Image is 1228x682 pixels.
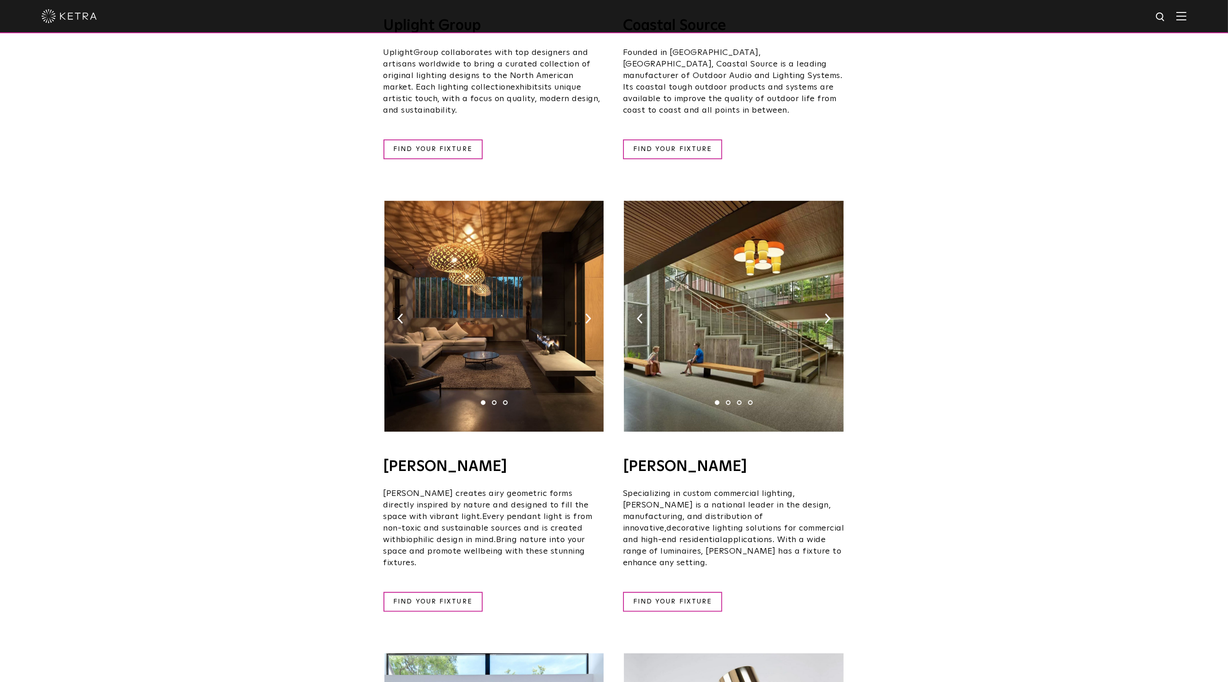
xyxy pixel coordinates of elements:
[1176,12,1186,20] img: Hamburger%20Nav.svg
[383,83,601,115] span: its unique artistic touch, with a focus on quality, modern design, and sustainability.
[383,488,605,569] p: biophilic design in mind.
[624,201,843,432] img: Lumetta_KetraReadySolutions-03.jpg
[637,314,643,324] img: arrow-left-black.svg
[623,592,722,612] a: FIND YOUR FIXTURE
[383,48,591,91] span: Group collaborates with top designers and artisans worldwide to bring a curated collection of ori...
[42,9,97,23] img: ketra-logo-2019-white
[623,501,693,509] span: [PERSON_NAME]
[397,314,403,324] img: arrow-left-black.svg
[383,513,593,544] span: Every pendant light is from non-toxic and sustainable sources and is created with
[623,139,722,159] a: FIND YOUR FIXTURE
[383,489,589,521] span: [PERSON_NAME] creates airy geometric forms directly inspired by nature and designed to fill the s...
[585,314,591,324] img: arrow-right-black.svg
[623,48,843,115] span: Founded in [GEOGRAPHIC_DATA], [GEOGRAPHIC_DATA], Coastal Source is a leading manufacturer of Outd...
[623,501,831,532] span: is a national leader in the design, manufacturing, and distribution of innovative,
[1155,12,1167,23] img: search icon
[383,536,586,567] span: Bring nature into your space and promote wellbeing with these stunning fixtures.
[384,201,604,432] img: TruBridge_KetraReadySolutions-01.jpg
[383,592,483,612] a: FIND YOUR FIXTURE
[383,48,414,57] span: Uplight
[623,489,795,498] span: Specializing in custom commercial lighting,
[623,459,845,474] h4: [PERSON_NAME]
[623,536,842,567] span: applications. With a wide range of luminaires, [PERSON_NAME] has a fixture to enhance any setting.
[825,314,831,324] img: arrow-right-black.svg
[383,139,483,159] a: FIND YOUR FIXTURE
[511,83,542,91] span: exhibits
[383,459,605,474] h4: [PERSON_NAME]
[623,524,845,544] span: decorative lighting solutions for commercial and high-end residential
